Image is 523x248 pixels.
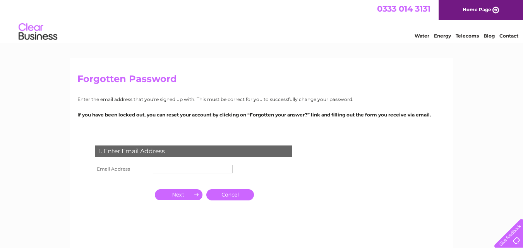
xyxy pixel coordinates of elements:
p: Enter the email address that you're signed up with. This must be correct for you to successfully ... [77,96,446,103]
img: logo.png [18,20,58,44]
h2: Forgotten Password [77,74,446,88]
a: Contact [499,33,518,39]
a: Telecoms [456,33,479,39]
th: Email Address [93,163,151,175]
a: Energy [434,33,451,39]
a: Blog [484,33,495,39]
a: Water [415,33,429,39]
a: 0333 014 3131 [377,4,430,14]
div: Clear Business is a trading name of Verastar Limited (registered in [GEOGRAPHIC_DATA] No. 3667643... [79,4,445,38]
p: If you have been locked out, you can reset your account by clicking on “Forgotten your answer?” l... [77,111,446,118]
a: Cancel [206,189,254,200]
div: 1. Enter Email Address [95,145,292,157]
